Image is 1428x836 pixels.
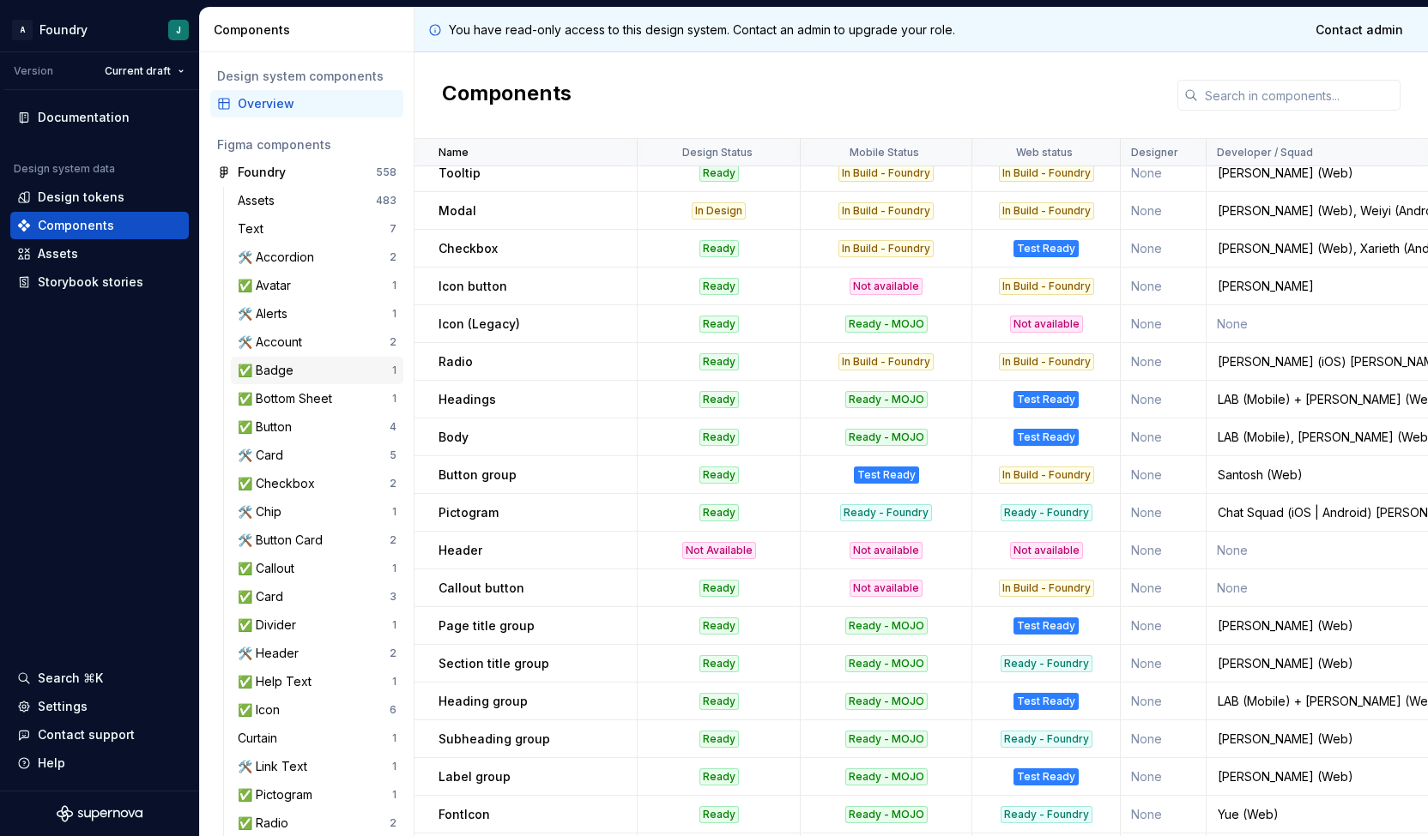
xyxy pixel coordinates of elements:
div: Ready [699,504,739,521]
div: Ready [699,391,739,408]
div: Design tokens [38,189,124,206]
div: 🛠️ Chip [238,503,288,520]
div: Ready [699,580,739,597]
a: ✅ Divider1 [231,611,403,639]
div: 1 [392,392,396,406]
div: 2 [390,335,396,349]
div: Ready [699,240,739,257]
a: 🛠️ Alerts1 [231,300,403,328]
div: 1 [392,788,396,802]
span: Contact admin [1316,21,1403,39]
div: ✅ Icon [238,701,287,719]
div: Ready [699,655,739,672]
div: In Build - Foundry [838,353,934,370]
p: Design Status [682,146,753,159]
td: None [1121,796,1207,833]
p: Modal [439,202,476,220]
p: Web status [1016,146,1073,159]
div: Ready - MOJO [845,731,928,748]
div: Assets [238,192,281,209]
div: Overview [238,95,396,112]
a: Curtain1 [231,725,403,752]
p: You have read-only access to this design system. Contact an admin to upgrade your role. [449,21,955,39]
div: 🛠️ Header [238,645,306,662]
div: Ready - Foundry [1001,655,1092,672]
a: 🛠️ Account2 [231,328,403,356]
div: Ready - Foundry [840,504,932,521]
div: Settings [38,698,88,715]
div: 2 [390,533,396,547]
div: Ready [699,316,739,333]
div: Ready [699,429,739,446]
div: Not available [850,278,923,295]
button: Help [10,749,189,777]
button: AFoundryJ [3,11,196,48]
div: In Build - Foundry [999,165,1094,182]
a: Documentation [10,104,189,131]
div: In Build - Foundry [999,353,1094,370]
div: Ready [699,617,739,635]
div: Ready - MOJO [845,391,928,408]
div: Ready - Foundry [1001,806,1092,823]
td: None [1121,418,1207,456]
div: Version [14,64,53,78]
div: Test Ready [1014,391,1079,408]
a: ✅ Help Text1 [231,668,403,695]
div: ✅ Pictogram [238,786,319,803]
div: Components [214,21,407,39]
div: Ready [699,806,739,823]
div: ✅ Bottom Sheet [238,390,339,407]
td: None [1121,154,1207,192]
a: Foundry558 [210,159,403,186]
div: 3 [390,590,396,604]
a: ✅ Button4 [231,413,403,441]
div: Ready - MOJO [845,806,928,823]
div: 1 [392,279,396,292]
div: In Build - Foundry [999,466,1094,484]
a: ✅ Callout1 [231,555,403,582]
a: ✅ Icon6 [231,696,403,724]
p: Checkbox [439,240,498,257]
div: Ready - MOJO [845,655,928,672]
div: Not available [850,580,923,597]
td: None [1121,456,1207,494]
div: 🛠️ Card [238,447,290,464]
p: Button group [439,466,517,484]
div: Design system components [217,68,396,85]
div: 1 [392,618,396,632]
a: Assets483 [231,187,403,214]
td: None [1121,192,1207,230]
p: Mobile Status [850,146,919,159]
a: 🛠️ Button Card2 [231,526,403,554]
p: Body [439,429,469,446]
td: None [1121,720,1207,758]
div: Test Ready [854,466,919,484]
button: Search ⌘K [10,665,189,692]
div: J [176,23,181,37]
div: 558 [376,165,396,179]
div: In Build - Foundry [838,165,934,182]
div: 1 [392,307,396,321]
div: 🛠️ Link Text [238,758,314,775]
div: Ready [699,353,739,370]
div: Components [38,217,114,234]
div: Ready - MOJO [845,316,928,333]
div: Figma components [217,136,396,153]
div: A [12,20,33,40]
p: Label group [439,768,511,785]
p: Radio [439,353,473,370]
div: 5 [390,448,396,462]
div: 2 [390,477,396,490]
div: Ready [699,768,739,785]
a: 🛠️ Link Text1 [231,753,403,780]
div: 1 [392,675,396,689]
div: Foundry [238,164,286,181]
p: Name [439,146,469,159]
div: Ready [699,693,739,710]
div: In Build - Foundry [838,240,934,257]
div: Not Available [682,542,756,559]
div: 1 [392,760,396,773]
input: Search in components... [1198,80,1401,111]
p: Subheading group [439,731,550,748]
div: Ready - MOJO [845,617,928,635]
